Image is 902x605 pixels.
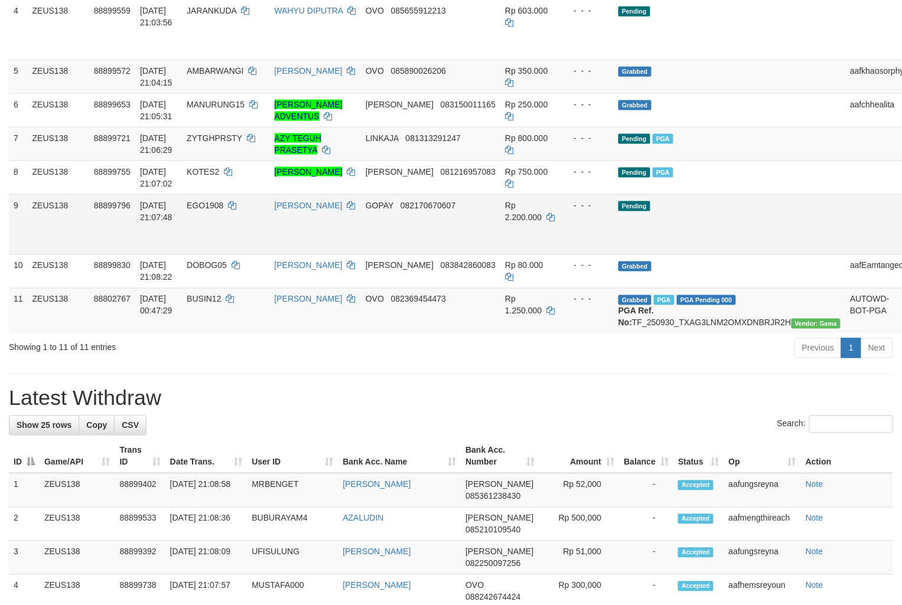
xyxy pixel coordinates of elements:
[505,6,548,15] span: Rp 603.000
[806,547,823,557] a: Note
[618,306,654,328] b: PGA Ref. No:
[465,480,533,489] span: [PERSON_NAME]
[140,261,172,282] span: [DATE] 21:08:22
[461,440,539,473] th: Bank Acc. Number: activate to sort column ascending
[275,66,343,76] a: [PERSON_NAME]
[465,525,520,535] span: Copy 085210109540 to clipboard
[115,473,165,508] td: 88899402
[247,508,338,541] td: BUBURAYAM4
[94,167,131,176] span: 88899755
[539,541,619,575] td: Rp 51,000
[187,66,243,76] span: AMBARWANGI
[366,6,384,15] span: OVO
[187,261,227,270] span: DOBOG05
[17,421,71,430] span: Show 25 rows
[28,254,89,288] td: ZEUS138
[9,254,28,288] td: 10
[140,133,172,155] span: [DATE] 21:06:29
[366,133,399,143] span: LINKAJA
[28,288,89,333] td: ZEUS138
[777,416,893,433] label: Search:
[94,261,131,270] span: 88899830
[564,132,609,144] div: - - -
[505,295,542,316] span: Rp 1.250.000
[861,338,893,358] a: Next
[564,65,609,77] div: - - -
[673,440,724,473] th: Status: activate to sort column ascending
[28,60,89,93] td: ZEUS138
[441,167,496,176] span: Copy 081216957083 to clipboard
[465,514,533,523] span: [PERSON_NAME]
[505,201,542,222] span: Rp 2.200.000
[654,295,675,305] span: Marked by aafsreyleap
[465,559,520,568] span: Copy 082250097256 to clipboard
[343,480,411,489] a: [PERSON_NAME]
[9,508,40,541] td: 2
[441,100,496,109] span: Copy 083150011165 to clipboard
[115,508,165,541] td: 88899533
[618,67,652,77] span: Grabbed
[809,416,893,433] input: Search:
[366,66,384,76] span: OVO
[94,66,131,76] span: 88899572
[247,440,338,473] th: User ID: activate to sort column ascending
[187,100,245,109] span: MANURUNG15
[505,66,548,76] span: Rp 350.000
[40,508,115,541] td: ZEUS138
[564,260,609,272] div: - - -
[140,167,172,188] span: [DATE] 21:07:02
[505,261,543,270] span: Rp 80.000
[9,337,367,354] div: Showing 1 to 11 of 11 entries
[165,541,248,575] td: [DATE] 21:08:09
[619,541,673,575] td: -
[564,200,609,211] div: - - -
[28,194,89,254] td: ZEUS138
[9,127,28,161] td: 7
[9,387,893,410] h1: Latest Withdraw
[465,492,520,501] span: Copy 085361238430 to clipboard
[505,167,548,176] span: Rp 750.000
[187,201,223,210] span: EGO1908
[465,581,484,590] span: OVO
[539,440,619,473] th: Amount: activate to sort column ascending
[9,416,79,436] a: Show 25 rows
[618,134,650,144] span: Pending
[391,295,446,304] span: Copy 082369454473 to clipboard
[343,514,384,523] a: AZALUDIN
[79,416,115,436] a: Copy
[275,100,343,121] a: [PERSON_NAME] ADVENTUS
[275,295,343,304] a: [PERSON_NAME]
[618,6,650,17] span: Pending
[806,514,823,523] a: Note
[614,288,845,333] td: TF_250930_TXAG3LNM2OMXDNBRJR2H
[338,440,461,473] th: Bank Acc. Name: activate to sort column ascending
[275,201,343,210] a: [PERSON_NAME]
[366,167,434,176] span: [PERSON_NAME]
[792,319,841,329] span: Vendor URL: https://trx31.1velocity.biz
[619,473,673,508] td: -
[187,295,221,304] span: BUSIN12
[275,133,322,155] a: AZY TEGUH PRASETYA
[40,541,115,575] td: ZEUS138
[247,541,338,575] td: UFISULUNG
[366,261,434,270] span: [PERSON_NAME]
[366,295,384,304] span: OVO
[115,541,165,575] td: 88899392
[391,66,446,76] span: Copy 085890026206 to clipboard
[9,473,40,508] td: 1
[678,581,714,591] span: Accepted
[343,547,411,557] a: [PERSON_NAME]
[465,547,533,557] span: [PERSON_NAME]
[165,473,248,508] td: [DATE] 21:08:58
[677,295,736,305] span: PGA Pending
[794,338,842,358] a: Previous
[140,100,172,121] span: [DATE] 21:05:31
[94,6,131,15] span: 88899559
[9,93,28,127] td: 6
[86,421,107,430] span: Copy
[94,133,131,143] span: 88899721
[724,473,801,508] td: aafungsreyna
[441,261,496,270] span: Copy 083842860083 to clipboard
[391,6,446,15] span: Copy 085655912213 to clipboard
[140,201,172,222] span: [DATE] 21:07:48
